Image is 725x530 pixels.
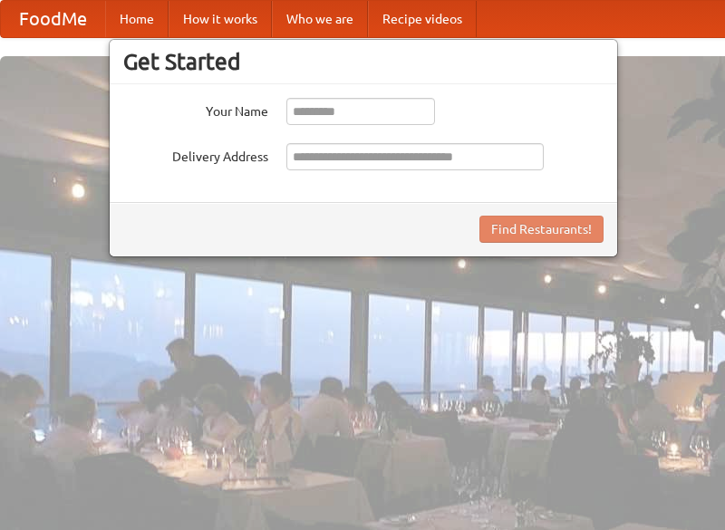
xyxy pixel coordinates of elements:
h3: Get Started [123,48,604,75]
a: Recipe videos [368,1,477,37]
label: Delivery Address [123,143,268,166]
button: Find Restaurants! [479,216,604,243]
a: FoodMe [1,1,105,37]
a: Who we are [272,1,368,37]
a: How it works [169,1,272,37]
a: Home [105,1,169,37]
label: Your Name [123,98,268,120]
